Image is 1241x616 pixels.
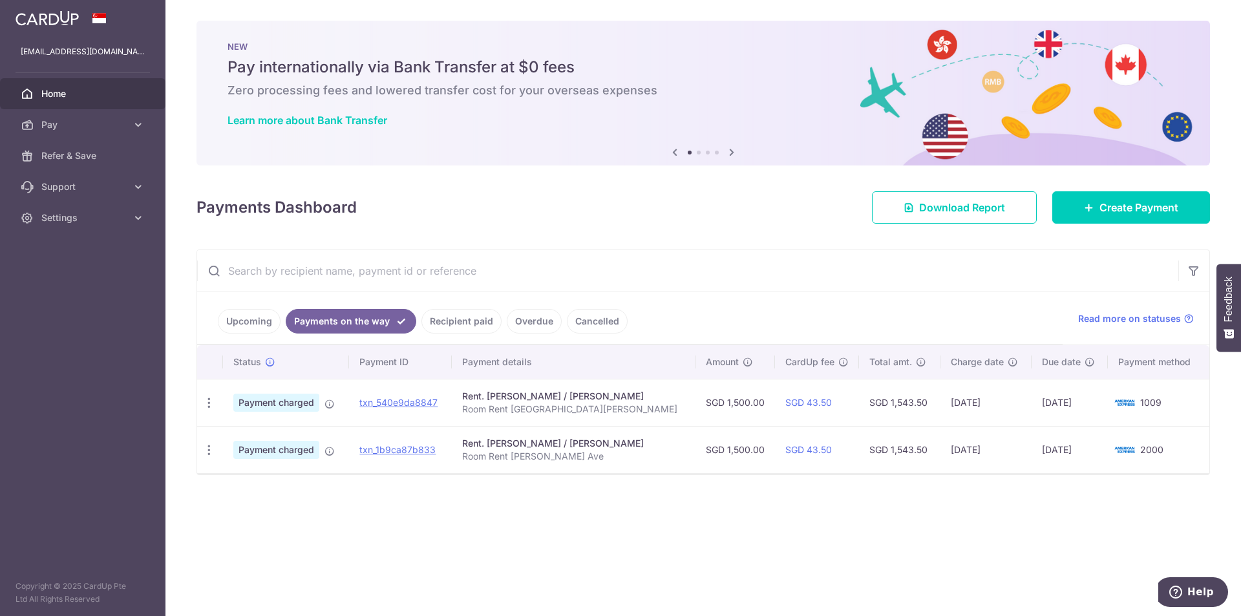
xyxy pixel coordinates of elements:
th: Payment ID [349,345,451,379]
span: Read more on statuses [1078,312,1181,325]
span: 2000 [1140,444,1163,455]
p: Room Rent [PERSON_NAME] Ave [462,450,685,463]
td: [DATE] [940,426,1032,473]
a: Download Report [872,191,1037,224]
a: SGD 43.50 [785,444,832,455]
span: Create Payment [1099,200,1178,215]
a: Upcoming [218,309,281,334]
div: Rent. [PERSON_NAME] / [PERSON_NAME] [462,390,685,403]
span: Total amt. [869,356,912,368]
a: Cancelled [567,309,628,334]
th: Payment details [452,345,695,379]
a: Read more on statuses [1078,312,1194,325]
h4: Payments Dashboard [196,196,357,219]
a: Create Payment [1052,191,1210,224]
td: [DATE] [1032,426,1108,473]
a: Overdue [507,309,562,334]
span: Due date [1042,356,1081,368]
span: Payment charged [233,441,319,459]
span: Amount [706,356,739,368]
iframe: Opens a widget where you can find more information [1158,577,1228,610]
span: Home [41,87,127,100]
img: Bank transfer banner [196,21,1210,165]
span: CardUp fee [785,356,834,368]
td: SGD 1,500.00 [695,426,775,473]
a: txn_540e9da8847 [359,397,438,408]
input: Search by recipient name, payment id or reference [197,250,1178,292]
span: Charge date [951,356,1004,368]
div: Rent. [PERSON_NAME] / [PERSON_NAME] [462,437,685,450]
p: [EMAIL_ADDRESS][DOMAIN_NAME] [21,45,145,58]
td: SGD 1,543.50 [859,379,940,426]
a: txn_1b9ca87b833 [359,444,436,455]
span: Refer & Save [41,149,127,162]
button: Feedback - Show survey [1216,264,1241,352]
td: SGD 1,543.50 [859,426,940,473]
a: Payments on the way [286,309,416,334]
td: [DATE] [1032,379,1108,426]
td: SGD 1,500.00 [695,379,775,426]
p: Room Rent [GEOGRAPHIC_DATA][PERSON_NAME] [462,403,685,416]
a: Learn more about Bank Transfer [228,114,387,127]
a: SGD 43.50 [785,397,832,408]
h5: Pay internationally via Bank Transfer at $0 fees [228,57,1179,78]
p: NEW [228,41,1179,52]
span: Status [233,356,261,368]
span: Feedback [1223,277,1235,322]
h6: Zero processing fees and lowered transfer cost for your overseas expenses [228,83,1179,98]
span: Settings [41,211,127,224]
span: Payment charged [233,394,319,412]
span: Download Report [919,200,1005,215]
span: 1009 [1140,397,1161,408]
td: [DATE] [940,379,1032,426]
img: Bank Card [1112,395,1138,410]
span: Pay [41,118,127,131]
th: Payment method [1108,345,1209,379]
span: Support [41,180,127,193]
img: Bank Card [1112,442,1138,458]
img: CardUp [16,10,79,26]
a: Recipient paid [421,309,502,334]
